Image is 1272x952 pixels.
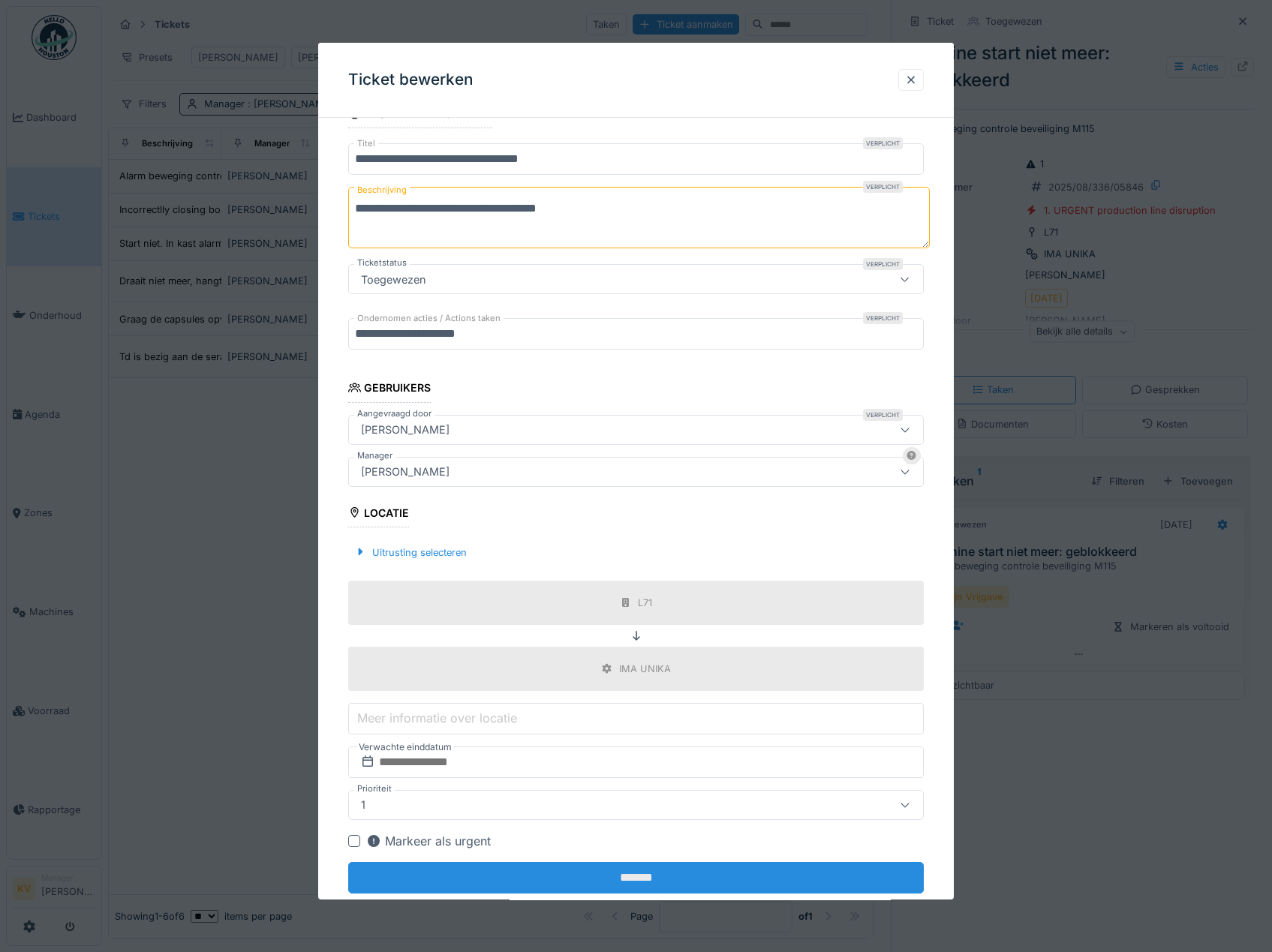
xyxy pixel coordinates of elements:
[354,449,395,462] label: Manager
[366,832,491,850] div: Markeer als urgent
[357,739,453,755] label: Verwachte einddatum
[355,272,432,288] div: Toegewezen
[354,782,395,795] label: Prioriteit
[355,464,456,480] div: [PERSON_NAME]
[355,797,371,813] div: 1
[354,709,520,727] label: Meer informatie over locatie
[638,596,652,610] div: L71
[863,409,903,421] div: Verplicht
[863,259,903,271] div: Verplicht
[354,181,410,200] label: Beschrijving
[863,137,903,149] div: Verplicht
[354,137,378,150] label: Titel
[348,71,474,89] h3: Ticket bewerken
[355,422,456,438] div: [PERSON_NAME]
[348,502,410,527] div: Locatie
[348,377,432,403] div: Gebruikers
[619,662,671,676] div: IMA UNIKA
[354,407,435,420] label: Aangevraagd door
[348,542,473,563] div: Uitrusting selecteren
[354,313,504,326] label: Ondernomen acties / Actions taken
[354,257,410,270] label: Ticketstatus
[863,181,903,193] div: Verplicht
[863,313,903,325] div: Verplicht
[348,103,493,128] div: Algemene informatie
